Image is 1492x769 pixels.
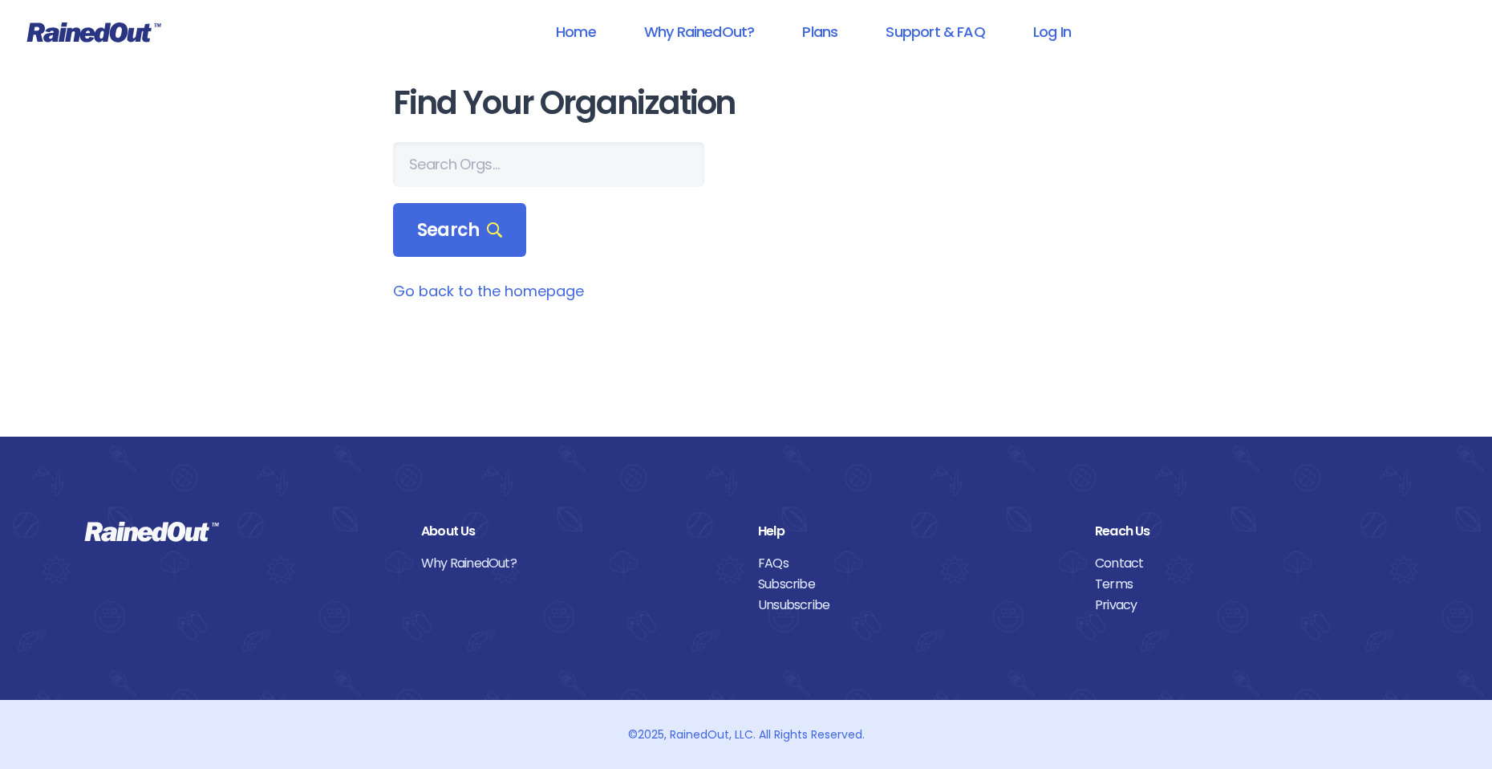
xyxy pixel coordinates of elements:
[535,14,617,50] a: Home
[758,574,1071,595] a: Subscribe
[1095,595,1408,616] a: Privacy
[393,142,704,187] input: Search Orgs…
[623,14,776,50] a: Why RainedOut?
[393,281,584,301] a: Go back to the homepage
[758,521,1071,542] div: Help
[421,553,734,574] a: Why RainedOut?
[781,14,858,50] a: Plans
[1095,521,1408,542] div: Reach Us
[393,203,526,258] div: Search
[758,553,1071,574] a: FAQs
[393,85,1099,121] h1: Find Your Organization
[1095,553,1408,574] a: Contact
[865,14,1005,50] a: Support & FAQ
[417,219,502,242] span: Search
[1012,14,1092,50] a: Log In
[758,595,1071,616] a: Unsubscribe
[1095,574,1408,595] a: Terms
[421,521,734,542] div: About Us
